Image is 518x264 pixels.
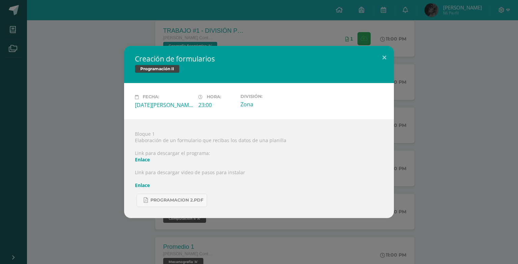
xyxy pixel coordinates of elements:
[240,94,298,99] label: División:
[150,197,203,203] span: Programacion 2.pdf
[198,101,235,109] div: 23:00
[135,182,150,188] a: Enlace
[135,65,179,73] span: Programación II
[135,101,193,109] div: [DATE][PERSON_NAME]
[240,101,298,108] div: Zona
[135,156,150,163] a: Enlace
[207,95,221,100] span: Hora:
[124,120,394,218] div: Bloque 1 Elaboración de un formulario que recibas los datos de una planilla Link para descargar e...
[135,54,383,63] h2: Creación de formularios
[137,194,207,207] a: Programacion 2.pdf
[375,46,394,69] button: Close (Esc)
[143,95,159,100] span: Fecha:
